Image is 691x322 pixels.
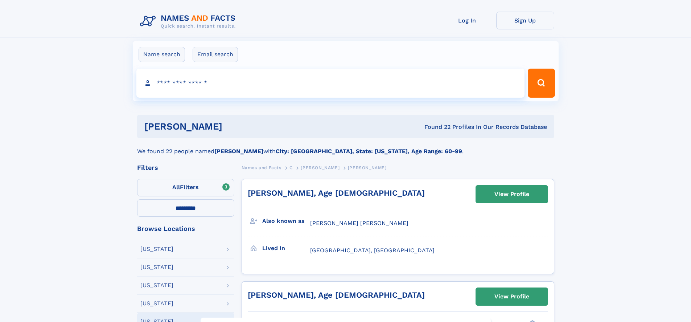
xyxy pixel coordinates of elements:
[289,165,293,170] span: C
[276,148,462,155] b: City: [GEOGRAPHIC_DATA], State: [US_STATE], Age Range: 60-99
[476,288,548,305] a: View Profile
[140,282,173,288] div: [US_STATE]
[193,47,238,62] label: Email search
[137,225,234,232] div: Browse Locations
[496,12,554,29] a: Sign Up
[262,242,310,254] h3: Lived in
[289,163,293,172] a: C
[438,12,496,29] a: Log In
[214,148,263,155] b: [PERSON_NAME]
[348,165,387,170] span: [PERSON_NAME]
[494,288,529,305] div: View Profile
[262,215,310,227] h3: Also known as
[140,264,173,270] div: [US_STATE]
[476,186,548,203] a: View Profile
[137,12,242,31] img: Logo Names and Facts
[301,165,340,170] span: [PERSON_NAME]
[323,123,547,131] div: Found 22 Profiles In Our Records Database
[172,184,180,191] span: All
[139,47,185,62] label: Name search
[248,188,425,197] a: [PERSON_NAME], Age [DEMOGRAPHIC_DATA]
[140,246,173,252] div: [US_STATE]
[136,69,525,98] input: search input
[137,164,234,171] div: Filters
[528,69,555,98] button: Search Button
[310,247,435,254] span: [GEOGRAPHIC_DATA], [GEOGRAPHIC_DATA]
[301,163,340,172] a: [PERSON_NAME]
[140,301,173,306] div: [US_STATE]
[137,179,234,196] label: Filters
[144,122,324,131] h1: [PERSON_NAME]
[494,186,529,203] div: View Profile
[310,220,408,227] span: [PERSON_NAME] [PERSON_NAME]
[248,290,425,299] a: [PERSON_NAME], Age [DEMOGRAPHIC_DATA]
[137,138,554,156] div: We found 22 people named with .
[242,163,281,172] a: Names and Facts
